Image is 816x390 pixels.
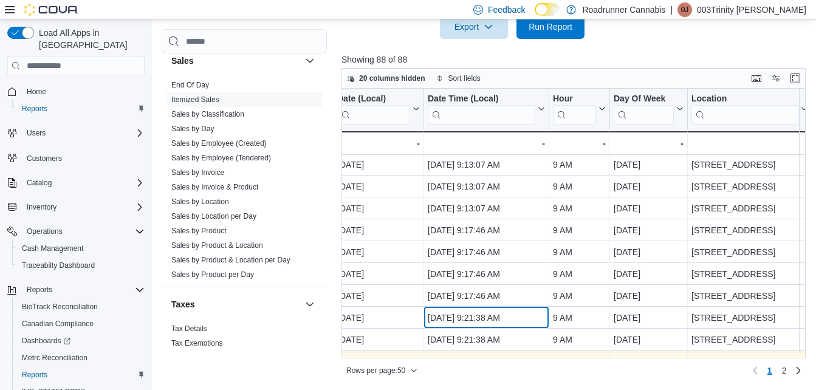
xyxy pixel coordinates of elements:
[171,95,219,104] a: Itemized Sales
[614,354,684,369] div: [DATE]
[614,267,684,281] div: [DATE]
[22,261,95,270] span: Traceabilty Dashboard
[337,136,420,151] div: -
[22,336,70,346] span: Dashboards
[553,201,606,216] div: 9 AM
[22,353,87,363] span: Metrc Reconciliation
[691,245,808,259] div: [STREET_ADDRESS]
[553,354,606,369] div: 9 AM
[2,125,149,142] button: Users
[614,201,684,216] div: [DATE]
[171,212,256,221] a: Sales by Location per Day
[303,53,317,68] button: Sales
[691,332,808,347] div: [STREET_ADDRESS]
[691,136,808,151] div: -
[337,289,420,303] div: [DATE]
[22,224,67,239] button: Operations
[17,299,103,314] a: BioTrack Reconciliation
[17,241,88,256] a: Cash Management
[691,94,808,125] button: Location
[303,297,317,312] button: Taxes
[791,363,806,378] a: Next page
[428,94,535,125] div: Date Time (Local)
[342,71,430,86] button: 20 columns hidden
[691,289,808,303] div: [STREET_ADDRESS]
[614,332,684,347] div: [DATE]
[769,71,783,86] button: Display options
[614,245,684,259] div: [DATE]
[677,2,692,17] div: 003Trinity Jackson
[12,240,149,257] button: Cash Management
[171,339,223,347] a: Tax Exemptions
[171,255,290,265] span: Sales by Product & Location per Day
[337,157,420,172] div: [DATE]
[2,281,149,298] button: Reports
[341,53,811,66] p: Showing 88 of 88
[17,334,145,348] span: Dashboards
[614,310,684,325] div: [DATE]
[337,267,420,281] div: [DATE]
[337,94,410,105] div: Date (Local)
[171,55,194,67] h3: Sales
[681,2,689,17] span: 0J
[171,324,207,333] a: Tax Details
[777,361,792,380] a: Page 2 of 2
[22,176,57,190] button: Catalog
[17,101,145,116] span: Reports
[428,245,545,259] div: [DATE] 9:17:46 AM
[171,139,267,148] a: Sales by Employee (Created)
[12,349,149,366] button: Metrc Reconciliation
[171,270,254,279] a: Sales by Product per Day
[22,370,47,380] span: Reports
[22,224,145,239] span: Operations
[553,332,606,347] div: 9 AM
[691,94,798,105] div: Location
[697,2,806,17] p: 003Trinity [PERSON_NAME]
[614,223,684,238] div: [DATE]
[431,71,485,86] button: Sort fields
[162,78,327,287] div: Sales
[12,298,149,315] button: BioTrack Reconciliation
[17,258,145,273] span: Traceabilty Dashboard
[171,110,244,118] a: Sales by Classification
[22,126,145,140] span: Users
[171,124,214,134] span: Sales by Day
[22,126,50,140] button: Users
[2,83,149,100] button: Home
[171,95,219,104] span: Itemized Sales
[535,3,560,16] input: Dark Mode
[691,310,808,325] div: [STREET_ADDRESS]
[17,101,52,116] a: Reports
[12,257,149,274] button: Traceabilty Dashboard
[337,94,420,125] button: Date (Local)
[749,71,764,86] button: Keyboard shortcuts
[171,168,224,177] span: Sales by Invoice
[17,351,145,365] span: Metrc Reconciliation
[22,282,145,297] span: Reports
[171,154,271,162] a: Sales by Employee (Tendered)
[17,368,52,382] a: Reports
[529,21,572,33] span: Run Report
[428,289,545,303] div: [DATE] 9:17:46 AM
[22,282,57,297] button: Reports
[12,315,149,332] button: Canadian Compliance
[782,364,787,377] span: 2
[337,332,420,347] div: [DATE]
[763,361,792,380] ul: Pagination for preceding grid
[428,94,535,105] div: Date Time (Local)
[553,245,606,259] div: 9 AM
[341,363,422,378] button: Rows per page:50
[553,223,606,238] div: 9 AM
[788,71,803,86] button: Enter fullscreen
[447,15,501,39] span: Export
[691,179,808,194] div: [STREET_ADDRESS]
[162,321,327,355] div: Taxes
[171,109,244,119] span: Sales by Classification
[22,151,67,166] a: Customers
[582,2,665,17] p: Roadrunner Cannabis
[767,364,772,377] span: 1
[428,94,545,125] button: Date Time (Local)
[27,285,52,295] span: Reports
[614,289,684,303] div: [DATE]
[171,338,223,348] span: Tax Exemptions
